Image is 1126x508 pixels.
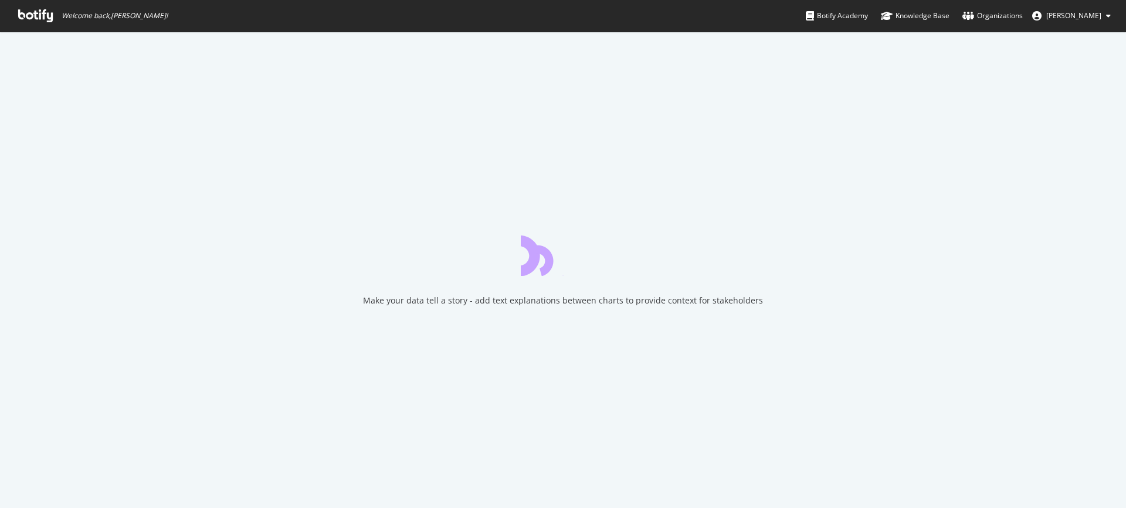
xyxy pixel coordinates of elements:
[62,11,168,21] span: Welcome back, [PERSON_NAME] !
[806,10,868,22] div: Botify Academy
[1046,11,1101,21] span: Alex Keene
[1023,6,1120,25] button: [PERSON_NAME]
[881,10,949,22] div: Knowledge Base
[962,10,1023,22] div: Organizations
[363,295,763,306] div: Make your data tell a story - add text explanations between charts to provide context for stakeho...
[521,234,605,276] div: animation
